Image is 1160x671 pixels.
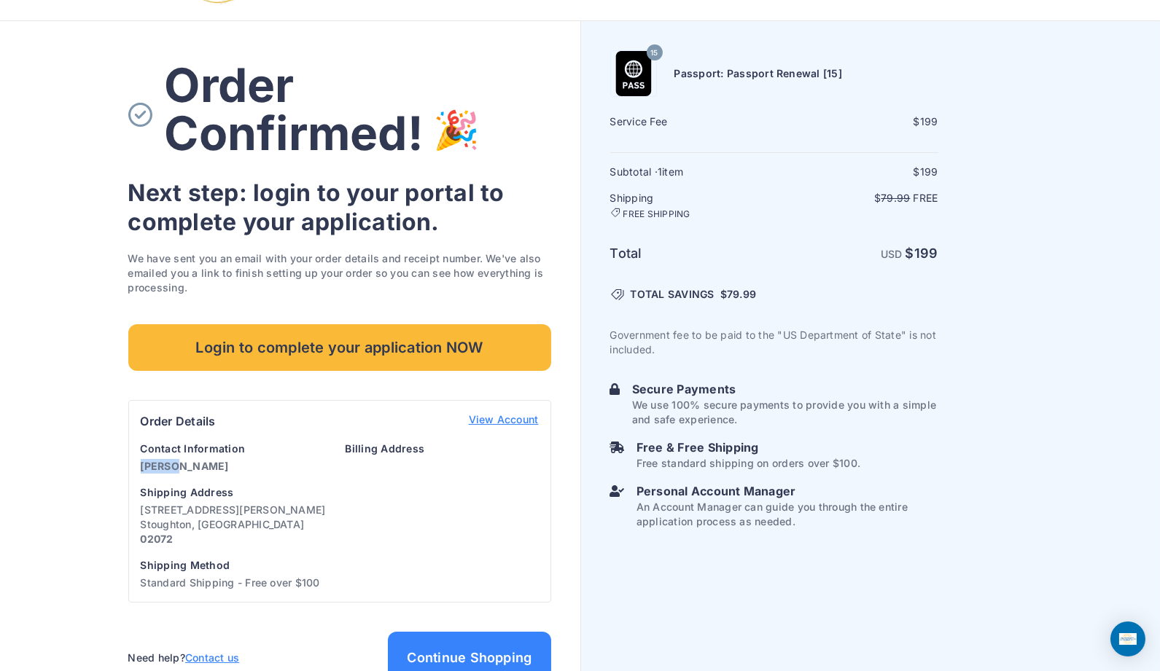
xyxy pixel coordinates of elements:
img: Passport: Passport Renewal [15] [611,51,656,96]
h6: Total [610,243,773,264]
span: 79.99 [727,288,756,300]
strong: [PERSON_NAME] [141,460,229,472]
h6: Subtotal · item [610,165,773,179]
p: Free standard shipping on orders over $100. [637,456,860,471]
strong: 02072 [141,533,174,545]
p: Standard Shipping - Free over $100 [141,576,334,590]
span: 199 [920,165,938,178]
div: $ [776,114,938,129]
h6: Order Details [141,412,216,430]
h6: Contact Information [141,442,334,456]
p: [STREET_ADDRESS][PERSON_NAME] Stoughton, [GEOGRAPHIC_DATA] [141,503,334,546]
img: order-complete-party.svg [435,109,478,167]
span: $ [720,287,756,302]
span: Order Confirmed! [164,57,423,161]
h6: Passport: Passport Renewal [15] [674,66,842,81]
h6: Shipping [610,191,773,220]
strong: $ [906,246,938,261]
span: FREE SHIPPING [623,208,690,220]
span: 79.99 [881,192,910,204]
a: View Account [469,412,539,430]
p: Government fee to be paid to the "US Department of State" is not included. [610,328,938,357]
span: USD [881,248,903,260]
p: We use 100% secure payments to provide you with a simple and safe experience. [632,398,938,427]
span: Free [914,192,938,204]
h3: Next step: login to your portal to complete your application. [128,178,551,237]
p: $ [776,191,938,205]
h6: Free & Free Shipping [637,439,860,456]
span: 199 [914,246,938,261]
p: We have sent you an email with your order details and receipt number. We've also emailed you a li... [128,251,551,295]
div: Open Intercom Messenger [1110,621,1145,656]
h6: Shipping Address [141,485,334,500]
a: Login to complete your application NOW [128,324,551,371]
span: 199 [920,115,938,127]
a: Contact us [185,651,239,664]
h6: Service Fee [610,114,773,129]
h6: Billing Address [346,442,539,456]
h6: Shipping Method [141,558,334,573]
span: 15 [650,44,658,63]
span: TOTAL SAVINGS [631,287,715,302]
p: An Account Manager can guide you through the entire application process as needed. [637,500,938,529]
span: 1 [658,165,662,178]
div: $ [776,165,938,179]
p: Need help? [128,651,240,665]
h6: Secure Payments [632,380,938,398]
h6: Personal Account Manager [637,482,938,500]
